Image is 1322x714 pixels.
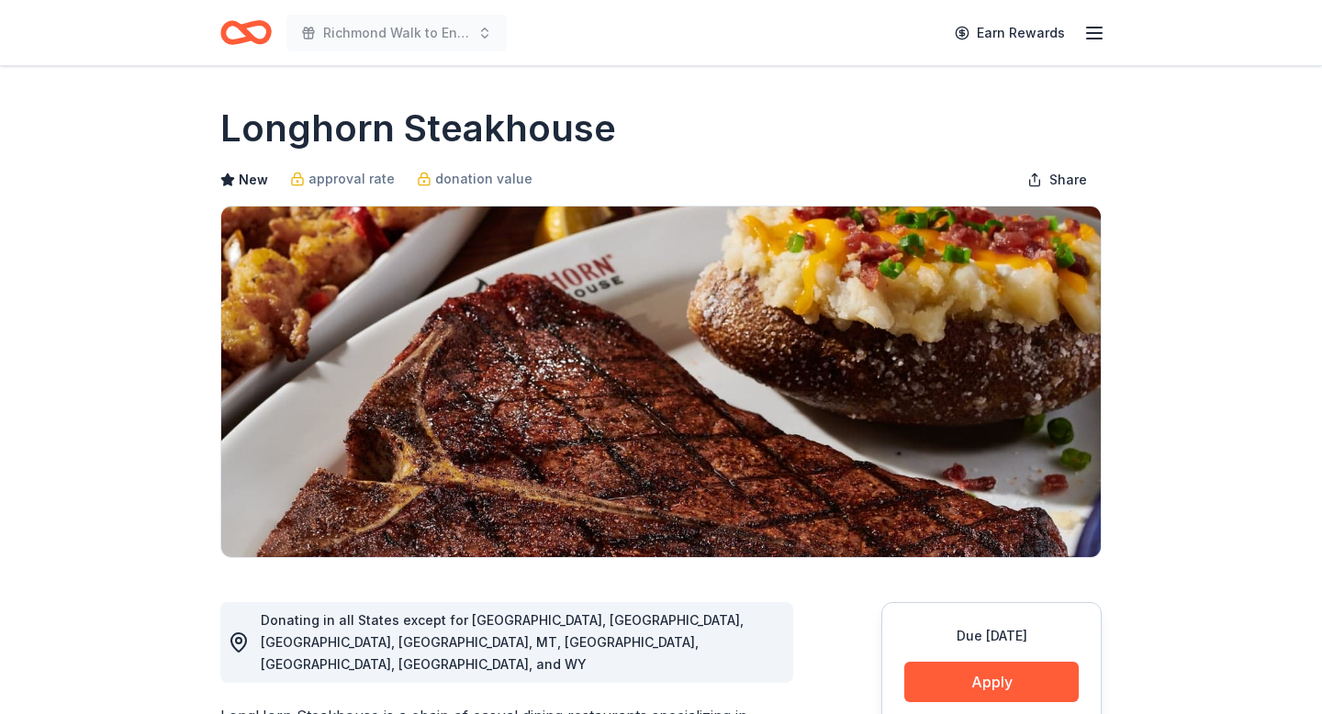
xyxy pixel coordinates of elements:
span: Share [1049,169,1087,191]
div: Due [DATE] [904,625,1079,647]
span: Richmond Walk to End Alzheimer's [323,22,470,44]
span: approval rate [308,168,395,190]
button: Apply [904,662,1079,702]
a: Home [220,11,272,54]
span: New [239,169,268,191]
button: Richmond Walk to End Alzheimer's [286,15,507,51]
span: donation value [435,168,532,190]
span: Donating in all States except for [GEOGRAPHIC_DATA], [GEOGRAPHIC_DATA], [GEOGRAPHIC_DATA], [GEOGR... [261,612,744,672]
a: donation value [417,168,532,190]
a: Earn Rewards [944,17,1076,50]
a: approval rate [290,168,395,190]
button: Share [1013,162,1102,198]
img: Image for Longhorn Steakhouse [221,206,1101,557]
h1: Longhorn Steakhouse [220,103,616,154]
